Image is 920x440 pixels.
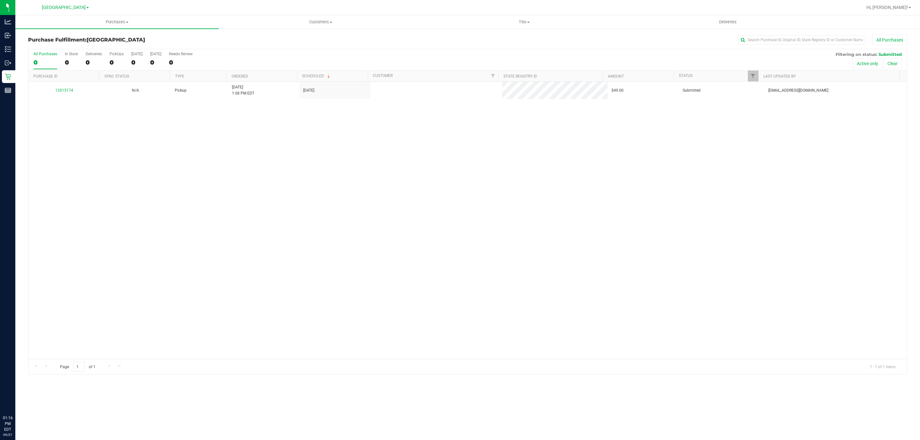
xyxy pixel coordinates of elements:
[836,52,877,57] span: Filtering on status:
[131,59,142,66] div: 0
[866,5,908,10] span: Hi, [PERSON_NAME]!
[169,52,193,56] div: Needs Review
[710,19,745,25] span: Deliveries
[679,73,693,78] a: Status
[373,73,393,78] a: Customer
[865,362,901,371] span: 1 - 1 of 1 items
[872,34,907,45] button: All Purchases
[104,74,129,79] a: Sync Status
[55,362,101,372] span: Page of 1
[232,74,248,79] a: Ordered
[175,74,184,79] a: Type
[33,74,57,79] a: Purchase ID
[422,15,626,29] a: Tills
[219,19,422,25] span: Customers
[626,15,830,29] a: Deliveries
[34,52,57,56] div: All Purchases
[5,46,11,52] inline-svg: Inventory
[683,87,701,94] span: Submitted
[42,5,86,10] span: [GEOGRAPHIC_DATA]
[3,432,12,437] p: 09/27
[132,87,139,94] button: N/A
[5,87,11,94] inline-svg: Reports
[86,59,102,66] div: 0
[303,87,314,94] span: [DATE]
[34,59,57,66] div: 0
[5,60,11,66] inline-svg: Outbound
[65,59,78,66] div: 0
[6,389,26,408] iframe: Resource center
[131,52,142,56] div: [DATE]
[15,15,219,29] a: Purchases
[150,52,161,56] div: [DATE]
[86,52,102,56] div: Deliveries
[748,71,758,81] a: Filter
[5,73,11,80] inline-svg: Retail
[883,58,902,69] button: Clear
[878,52,902,57] span: Submitted
[219,15,422,29] a: Customers
[5,32,11,39] inline-svg: Inbound
[611,87,624,94] span: $49.00
[738,35,866,45] input: Search Purchase ID, Original ID, State Registry ID or Customer Name...
[65,52,78,56] div: In Store
[5,19,11,25] inline-svg: Analytics
[232,84,254,96] span: [DATE] 1:08 PM EDT
[150,59,161,66] div: 0
[28,37,321,43] h3: Purchase Fulfillment:
[110,52,124,56] div: PickUps
[110,59,124,66] div: 0
[169,59,193,66] div: 0
[132,88,139,93] span: Not Applicable
[87,37,145,43] span: [GEOGRAPHIC_DATA]
[503,74,537,79] a: State Registry ID
[768,87,828,94] span: [EMAIL_ADDRESS][DOMAIN_NAME]
[608,74,624,79] a: Amount
[423,19,625,25] span: Tills
[175,87,187,94] span: Pickup
[488,71,498,81] a: Filter
[73,362,85,372] input: 1
[763,74,796,79] a: Last Updated By
[15,19,219,25] span: Purchases
[3,415,12,432] p: 01:16 PM EDT
[853,58,882,69] button: Active only
[302,74,331,78] a: Scheduled
[55,88,73,93] a: 12015174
